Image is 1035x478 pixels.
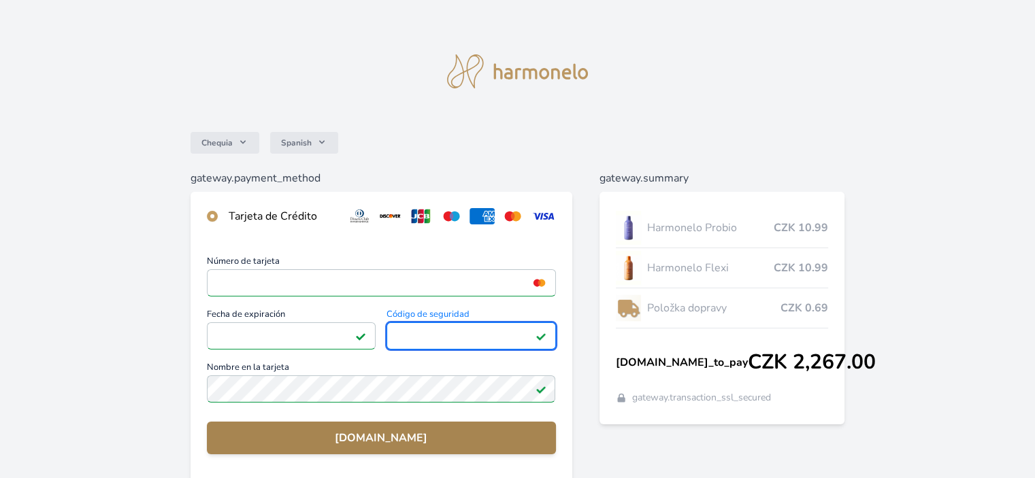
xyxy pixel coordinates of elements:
[646,220,773,236] span: Harmonelo Probio
[218,430,544,446] span: [DOMAIN_NAME]
[191,132,259,154] button: Chequia
[616,291,642,325] img: delivery-lo.png
[213,326,369,345] iframe: Utilice iframe para la fecha de caducidad
[207,363,555,375] span: Nombre en la tarjeta
[748,350,876,375] span: CZK 2,267.00
[774,220,828,236] span: CZK 10.99
[616,354,748,371] span: [DOMAIN_NAME]_to_pay
[616,211,642,245] img: CLEAN_PROBIO_se_stinem_x-lo.jpg
[207,422,555,454] button: [DOMAIN_NAME]
[229,208,336,224] div: Tarjeta de Crédito
[774,260,828,276] span: CZK 10.99
[191,170,572,186] h6: gateway.payment_method
[447,54,589,88] img: logo.svg
[201,137,233,148] span: Chequia
[599,170,844,186] h6: gateway.summary
[781,300,828,316] span: CZK 0.69
[387,310,555,322] span: Código de seguridad
[347,208,372,224] img: diners.svg
[207,375,555,403] input: Nombre en la tarjetaCampo válido
[646,300,780,316] span: Položka dopravy
[470,208,495,224] img: amex.svg
[207,257,555,269] span: Número de tarjeta
[536,383,546,394] img: Campo válido
[500,208,525,224] img: mc.svg
[439,208,464,224] img: maestro.svg
[207,310,376,322] span: Fecha de expiración
[646,260,773,276] span: Harmonelo Flexi
[378,208,403,224] img: discover.svg
[270,132,338,154] button: Spanish
[531,208,556,224] img: visa.svg
[616,251,642,285] img: CLEAN_FLEXI_se_stinem_x-hi_(1)-lo.jpg
[213,273,549,292] iframe: Utilice Iframe para el número de tarjeta
[393,326,549,345] iframe: Utilice iframe para el código de seguridad
[408,208,433,224] img: jcb.svg
[281,137,312,148] span: Spanish
[536,330,546,341] img: Campo válido
[355,330,366,341] img: Campo válido
[530,277,548,289] img: mc
[632,391,771,405] span: gateway.transaction_ssl_secured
